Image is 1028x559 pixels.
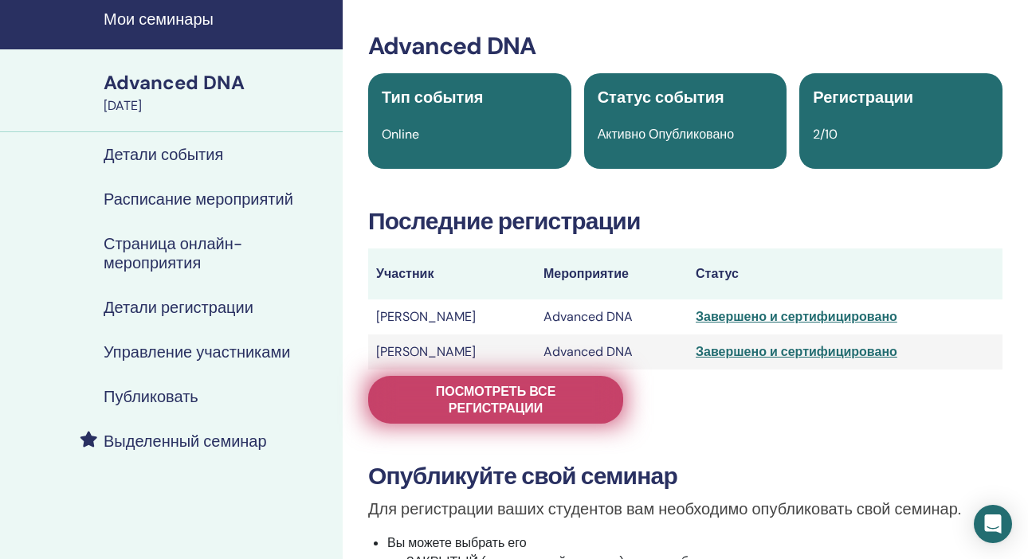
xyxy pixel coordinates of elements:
[696,307,995,326] div: Завершено и сертифицировано
[104,234,330,272] h4: Страница онлайн-мероприятия
[104,10,333,29] h4: Мои семинары
[368,299,536,334] td: [PERSON_NAME]
[813,87,913,107] span: Регистрации
[104,387,198,406] h4: Публиковать
[104,298,253,317] h4: Детали регистрации
[598,87,724,107] span: Статус события
[696,342,995,362] div: Завершено и сертифицировано
[104,145,223,164] h4: Детали события
[104,96,333,115] div: [DATE]
[536,248,688,299] th: Мероприятие
[974,505,1012,543] div: Open Intercom Messenger
[388,383,603,416] span: Посмотреть все регистрации
[598,126,734,143] span: Активно Опубликовано
[104,190,293,209] h4: Расписание мероприятий
[536,299,688,334] td: Advanced DNA
[368,248,536,299] th: Участник
[104,342,290,362] h4: Управление участниками
[368,207,1002,236] h3: Последние регистрации
[382,87,483,107] span: Тип события
[368,462,1002,491] h3: Опубликуйте свой семинар
[813,126,838,143] span: 2/10
[104,69,333,96] div: Advanced DNA
[94,69,343,115] a: Advanced DNA[DATE]
[368,32,1002,61] h3: Advanced DNA
[104,432,267,451] h4: Выделенный семинар
[688,248,1002,299] th: Статус
[536,334,688,369] td: Advanced DNA
[368,334,536,369] td: [PERSON_NAME]
[382,126,419,143] span: Online
[368,497,1002,521] p: Для регистрации ваших студентов вам необходимо опубликовать свой семинар.
[368,376,623,424] a: Посмотреть все регистрации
